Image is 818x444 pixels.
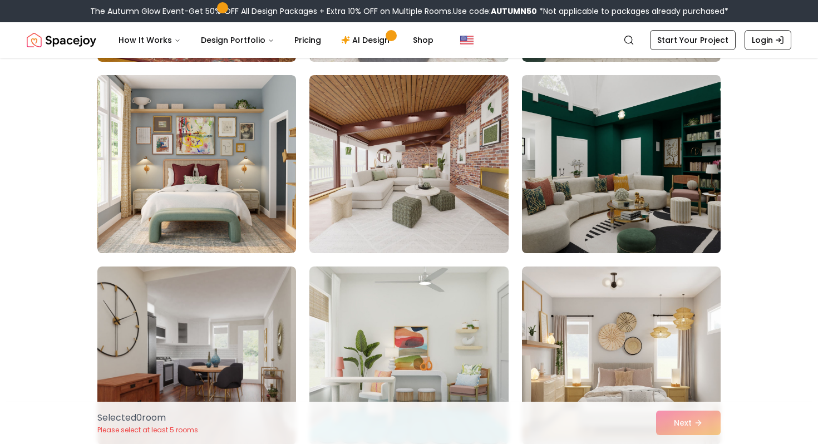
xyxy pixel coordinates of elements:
img: United States [460,33,474,47]
p: Please select at least 5 rooms [97,426,198,435]
b: AUTUMN50 [491,6,537,17]
img: Room room-32 [309,75,508,253]
a: Start Your Project [650,30,736,50]
button: Design Portfolio [192,29,283,51]
img: Room room-33 [517,71,726,258]
a: Pricing [285,29,330,51]
a: AI Design [332,29,402,51]
img: Room room-31 [97,75,296,253]
span: Use code: [453,6,537,17]
a: Spacejoy [27,29,96,51]
span: *Not applicable to packages already purchased* [537,6,728,17]
nav: Main [110,29,442,51]
div: The Autumn Glow Event-Get 50% OFF All Design Packages + Extra 10% OFF on Multiple Rooms. [90,6,728,17]
img: Spacejoy Logo [27,29,96,51]
p: Selected 0 room [97,411,198,425]
nav: Global [27,22,791,58]
a: Login [745,30,791,50]
button: How It Works [110,29,190,51]
a: Shop [404,29,442,51]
